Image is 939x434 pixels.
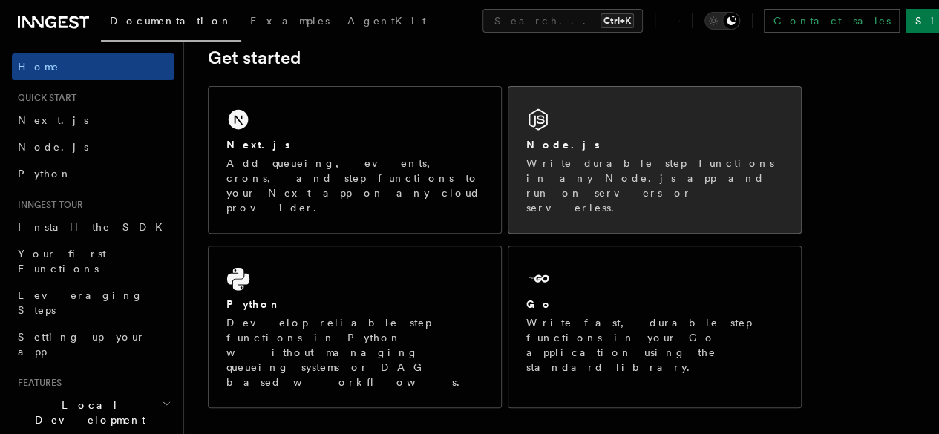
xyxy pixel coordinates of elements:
span: Local Development [12,398,162,427]
span: Python [18,168,72,180]
span: Leveraging Steps [18,289,143,316]
a: Next.jsAdd queueing, events, crons, and step functions to your Next app on any cloud provider. [208,86,502,234]
a: Setting up your app [12,323,174,365]
a: Home [12,53,174,80]
h2: Go [526,297,553,312]
a: Get started [208,47,301,68]
span: Features [12,377,62,389]
a: AgentKit [338,4,435,40]
span: Inngest tour [12,199,83,211]
a: Examples [241,4,338,40]
a: Python [12,160,174,187]
a: PythonDevelop reliable step functions in Python without managing queueing systems or DAG based wo... [208,246,502,408]
h2: Python [226,297,281,312]
span: Install the SDK [18,221,171,233]
p: Develop reliable step functions in Python without managing queueing systems or DAG based workflows. [226,315,483,389]
a: GoWrite fast, durable step functions in your Go application using the standard library. [508,246,802,408]
span: Node.js [18,141,88,153]
span: Setting up your app [18,331,145,358]
span: Home [18,59,59,74]
p: Write durable step functions in any Node.js app and run on servers or serverless. [526,156,783,215]
p: Write fast, durable step functions in your Go application using the standard library. [526,315,783,375]
span: Next.js [18,114,88,126]
button: Toggle dark mode [704,12,740,30]
kbd: Ctrl+K [601,13,634,28]
a: Your first Functions [12,240,174,282]
a: Node.js [12,134,174,160]
button: Local Development [12,392,174,433]
a: Contact sales [764,9,900,33]
a: Install the SDK [12,214,174,240]
a: Leveraging Steps [12,282,174,323]
a: Documentation [101,4,241,42]
a: Next.js [12,107,174,134]
span: Examples [250,15,330,27]
p: Add queueing, events, crons, and step functions to your Next app on any cloud provider. [226,156,483,215]
a: Node.jsWrite durable step functions in any Node.js app and run on servers or serverless. [508,86,802,234]
span: Quick start [12,92,76,104]
span: AgentKit [347,15,426,27]
button: Search...Ctrl+K [482,9,643,33]
span: Documentation [110,15,232,27]
h2: Next.js [226,137,290,152]
h2: Node.js [526,137,600,152]
span: Your first Functions [18,248,106,274]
